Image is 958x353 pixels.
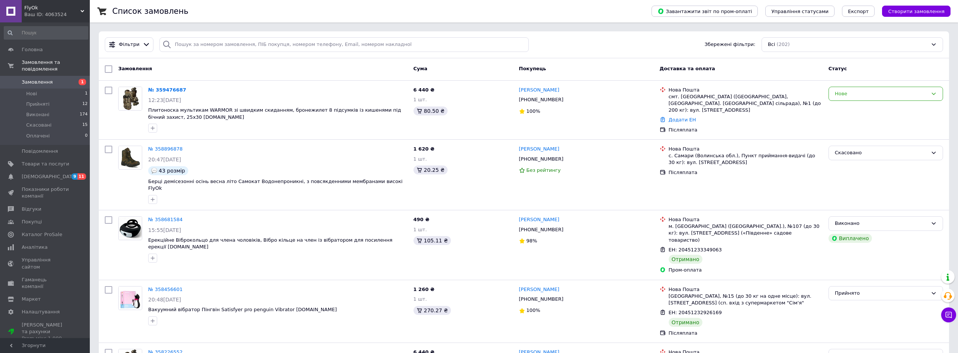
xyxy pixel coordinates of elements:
[22,219,42,225] span: Покупці
[414,87,434,93] span: 6 440 ₴
[159,168,185,174] span: 43 розмір
[118,87,142,111] a: Фото товару
[414,217,430,222] span: 490 ₴
[669,247,722,253] span: ЕН: 20451233349063
[112,7,188,16] h1: Список замовлень
[669,152,823,166] div: с. Самари (Волинська обл.), Пункт приймання-видачі (до 30 кг): вул. [STREET_ADDRESS]
[22,173,77,180] span: [DEMOGRAPHIC_DATA]
[660,66,715,71] span: Доставка та оплата
[82,101,88,108] span: 12
[941,307,956,322] button: Чат з покупцем
[82,122,88,128] span: 15
[4,26,88,40] input: Пошук
[148,146,183,152] a: № 358896878
[22,276,69,290] span: Гаманець компанії
[22,46,43,53] span: Головна
[22,322,69,342] span: [PERSON_NAME] та рахунки
[148,227,181,233] span: 15:55[DATE]
[414,296,427,302] span: 1 шт.
[835,220,928,227] div: Виконано
[148,307,337,312] a: Вакуумний вібратор Пінгвін Satisfyer pro penguin Vibrator [DOMAIN_NAME]
[518,154,565,164] div: [PHONE_NUMBER]
[527,307,540,313] span: 100%
[77,173,86,180] span: 11
[414,227,427,232] span: 1 шт.
[148,237,393,250] span: Ерекційне Віброкольцо для члена чоловіків, Вібро кільце на член із вібратором для посилення ерекц...
[842,6,875,17] button: Експорт
[414,306,451,315] div: 270.27 ₴
[705,41,756,48] span: Збережені фільтри:
[22,309,60,315] span: Налаштування
[151,168,157,174] img: :speech_balloon:
[519,216,559,223] a: [PERSON_NAME]
[118,66,152,71] span: Замовлення
[414,165,448,174] div: 20.25 ₴
[829,234,872,243] div: Виплачено
[414,146,434,152] span: 1 620 ₴
[24,11,90,18] div: Ваш ID: 4063524
[669,267,823,273] div: Пром-оплата
[669,318,702,327] div: Отримано
[771,9,829,14] span: Управління статусами
[119,146,142,169] img: Фото товару
[26,133,50,139] span: Оплачені
[148,287,183,292] a: № 358456601
[85,133,88,139] span: 0
[669,127,823,133] div: Післяплата
[22,244,48,251] span: Аналітика
[22,257,69,270] span: Управління сайтом
[71,173,77,180] span: 9
[85,90,88,97] span: 1
[26,90,37,97] span: Нові
[22,59,90,72] span: Замовлення та повідомлення
[119,41,140,48] span: Фільтри
[527,238,537,244] span: 98%
[414,106,448,115] div: 80.50 ₴
[119,87,142,110] img: Фото товару
[669,117,696,123] a: Додати ЕН
[414,97,427,102] span: 1 шт.
[22,148,58,155] span: Повідомлення
[768,41,775,48] span: Всі
[148,157,181,162] span: 20:47[DATE]
[519,66,546,71] span: Покупець
[669,310,722,315] span: ЕН: 20451232926169
[26,101,49,108] span: Прийняті
[414,66,427,71] span: Cума
[669,216,823,223] div: Нова Пошта
[22,296,41,303] span: Маркет
[835,149,928,157] div: Скасовано
[888,9,945,14] span: Створити замовлення
[777,41,790,47] span: (202)
[829,66,847,71] span: Статус
[159,37,529,52] input: Пошук за номером замовлення, ПІБ покупця, номером телефону, Email, номером накладної
[669,87,823,93] div: Нова Пошта
[22,231,62,238] span: Каталог ProSale
[669,293,823,306] div: [GEOGRAPHIC_DATA], №15 (до 30 кг на одне місце): вул. [STREET_ADDRESS] (сп. вхід з супермаркетом ...
[669,286,823,293] div: Нова Пошта
[765,6,835,17] button: Управління статусами
[518,95,565,105] div: [PHONE_NUMBER]
[148,107,401,120] span: Плитоноска мультикам WARMOR зі швидким скиданням, бронежилет 8 підсумків із кишенями під бічний з...
[22,79,53,86] span: Замовлення
[835,90,928,98] div: Нове
[118,216,142,240] a: Фото товару
[875,8,951,14] a: Створити замовлення
[119,217,142,240] img: Фото товару
[148,87,186,93] a: № 359476687
[414,156,427,162] span: 1 шт.
[414,287,434,292] span: 1 260 ₴
[414,236,451,245] div: 105.11 ₴
[519,146,559,153] a: [PERSON_NAME]
[519,87,559,94] a: [PERSON_NAME]
[518,225,565,235] div: [PHONE_NUMBER]
[669,330,823,337] div: Післяплата
[26,111,49,118] span: Виконані
[148,179,403,191] a: Берці демісезонні осінь весна літо Самокат Водонепроникні, з повсякденними мембранами високі FlyOk
[669,93,823,114] div: смт. [GEOGRAPHIC_DATA] ([GEOGRAPHIC_DATA], [GEOGRAPHIC_DATA]. [GEOGRAPHIC_DATA] сільрада), №1 (до...
[669,146,823,152] div: Нова Пошта
[148,297,181,303] span: 20:48[DATE]
[118,146,142,170] a: Фото товару
[882,6,951,17] button: Створити замовлення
